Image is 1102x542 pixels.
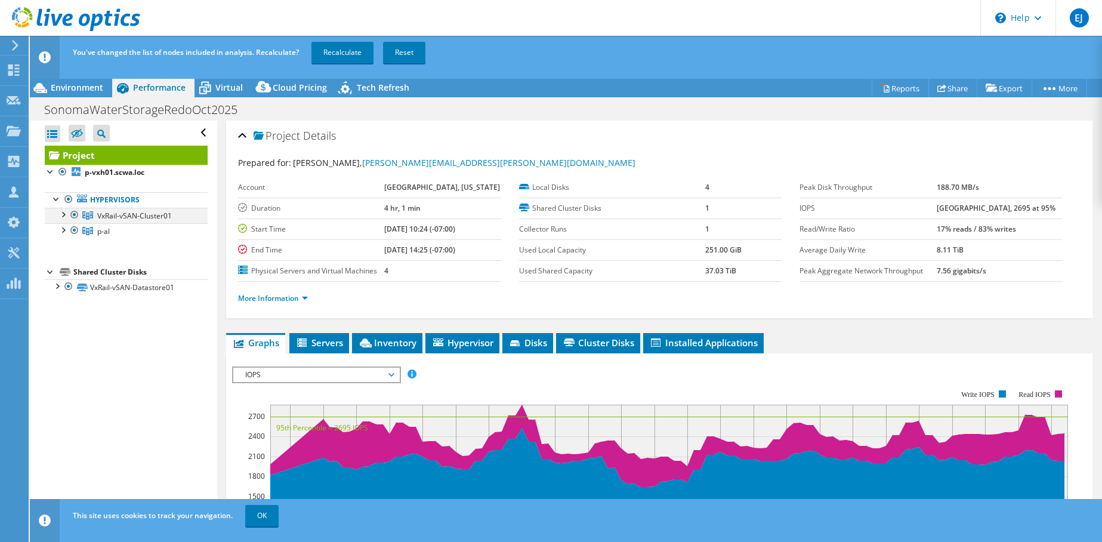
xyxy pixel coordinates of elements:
[800,244,937,256] label: Average Daily Write
[45,165,208,180] a: p-vxh01.scwa.loc
[800,223,937,235] label: Read/Write Ratio
[133,82,186,93] span: Performance
[248,451,265,461] text: 2100
[232,337,279,349] span: Graphs
[705,224,709,234] b: 1
[800,265,937,277] label: Peak Aggregate Network Throughput
[384,203,421,213] b: 4 hr, 1 min
[51,82,103,93] span: Environment
[384,266,388,276] b: 4
[248,471,265,481] text: 1800
[1070,8,1089,27] span: EJ
[384,224,455,234] b: [DATE] 10:24 (-07:00)
[97,211,172,221] span: VxRail-vSAN-Cluster01
[519,265,705,277] label: Used Shared Capacity
[293,157,635,168] span: [PERSON_NAME],
[215,82,243,93] span: Virtual
[508,337,547,349] span: Disks
[800,181,937,193] label: Peak Disk Throughput
[937,182,979,192] b: 188.70 MB/s
[358,337,416,349] span: Inventory
[383,42,425,63] a: Reset
[73,510,233,521] span: This site uses cookies to track your navigation.
[362,157,635,168] a: [PERSON_NAME][EMAIL_ADDRESS][PERSON_NAME][DOMAIN_NAME]
[384,182,500,192] b: [GEOGRAPHIC_DATA], [US_STATE]
[97,226,110,236] span: p-al
[384,245,455,255] b: [DATE] 14:25 (-07:00)
[705,182,709,192] b: 4
[705,203,709,213] b: 1
[562,337,634,349] span: Cluster Disks
[705,266,736,276] b: 37.03 TiB
[519,202,705,214] label: Shared Cluster Disks
[238,244,384,256] label: End Time
[872,79,929,97] a: Reports
[295,337,343,349] span: Servers
[45,279,208,295] a: VxRail-vSAN-Datastore01
[928,79,977,97] a: Share
[238,223,384,235] label: Start Time
[73,265,208,279] div: Shared Cluster Disks
[977,79,1032,97] a: Export
[238,202,384,214] label: Duration
[1019,390,1051,399] text: Read IOPS
[85,167,144,177] b: p-vxh01.scwa.loc
[800,202,937,214] label: IOPS
[45,146,208,165] a: Project
[357,82,409,93] span: Tech Refresh
[431,337,493,349] span: Hypervisor
[937,224,1016,234] b: 17% reads / 83% writes
[1032,79,1087,97] a: More
[519,181,705,193] label: Local Disks
[962,390,995,399] text: Write IOPS
[254,130,300,142] span: Project
[276,423,368,433] text: 95th Percentile = 2695 IOPS
[248,491,265,501] text: 1500
[45,223,208,239] a: p-al
[649,337,758,349] span: Installed Applications
[248,411,265,421] text: 2700
[238,265,384,277] label: Physical Servers and Virtual Machines
[39,103,256,116] h1: SonomaWaterStorageRedoOct2025
[238,293,308,303] a: More Information
[45,208,208,223] a: VxRail-vSAN-Cluster01
[311,42,373,63] a: Recalculate
[45,192,208,208] a: Hypervisors
[937,266,986,276] b: 7.56 gigabits/s
[937,203,1055,213] b: [GEOGRAPHIC_DATA], 2695 at 95%
[303,128,336,143] span: Details
[245,505,279,526] a: OK
[519,244,705,256] label: Used Local Capacity
[273,82,327,93] span: Cloud Pricing
[239,368,393,382] span: IOPS
[937,245,964,255] b: 8.11 TiB
[705,245,742,255] b: 251.00 GiB
[995,13,1006,23] svg: \n
[519,223,705,235] label: Collector Runs
[248,431,265,441] text: 2400
[238,181,384,193] label: Account
[73,47,299,57] span: You've changed the list of nodes included in analysis. Recalculate?
[238,157,291,168] label: Prepared for:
